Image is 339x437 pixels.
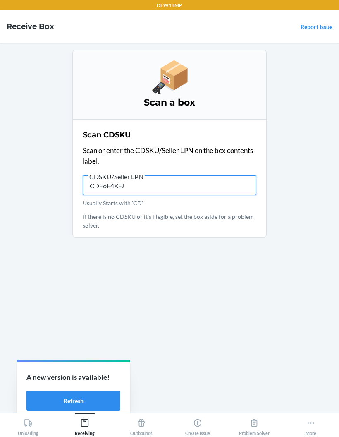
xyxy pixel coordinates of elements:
[7,21,54,32] h4: Receive Box
[83,96,256,109] h3: Scan a box
[83,212,256,230] p: If there is no CDSKU or it's illegible, set the box aside for a problem solver.
[282,413,339,436] button: More
[83,199,256,207] p: Usually Starts with 'CD'
[83,130,131,140] h2: Scan CDSKU
[18,415,38,436] div: Unloading
[26,391,120,411] button: Refresh
[113,413,169,436] button: Outbounds
[306,415,316,436] div: More
[26,372,120,383] p: A new version is available!
[88,173,145,181] span: CDSKU/Seller LPN
[239,415,270,436] div: Problem Solver
[169,413,226,436] button: Create Issue
[157,2,182,9] p: DFW1TMP
[130,415,153,436] div: Outbounds
[185,415,210,436] div: Create Issue
[75,415,95,436] div: Receiving
[83,175,256,195] input: CDSKU/Seller LPNUsually Starts with 'CD'
[57,413,113,436] button: Receiving
[226,413,283,436] button: Problem Solver
[83,145,256,166] p: Scan or enter the CDSKU/Seller LPN on the box contents label.
[301,23,332,30] a: Report Issue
